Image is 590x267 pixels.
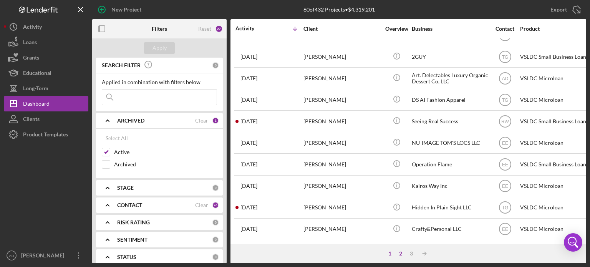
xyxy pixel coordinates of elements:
div: Clear [195,118,208,124]
div: Art. Delectables Luxury Organic Dessert Co, LLC [412,68,489,88]
div: Clients [23,111,40,129]
button: Long-Term [4,81,88,96]
button: Export [543,2,586,17]
div: Dashboard [23,96,50,113]
div: Applied in combination with filters below [102,79,217,85]
div: 26 [212,202,219,209]
div: 60 of 432 Projects • $4,319,201 [303,7,375,13]
text: EE [502,162,508,167]
div: NU-IMAGE TOM'S LOCS LLC [412,133,489,153]
div: Product Templates [23,127,68,144]
button: Apply [144,42,175,54]
button: Select All [102,131,132,146]
b: STAGE [117,185,134,191]
div: [PERSON_NAME] [303,68,380,88]
div: [PERSON_NAME] [19,248,69,265]
button: New Project [92,2,149,17]
text: RW [501,119,509,124]
div: Loans [23,35,37,52]
label: Archived [114,161,217,168]
div: 0 [212,219,219,226]
div: [PERSON_NAME] [303,90,380,110]
div: Select All [106,131,128,146]
b: RISK RATING [117,219,150,226]
div: Open Intercom Messenger [564,233,582,252]
button: Clients [4,111,88,127]
b: STATUS [117,254,136,260]
div: 3 [406,250,417,257]
div: Clear [195,202,208,208]
div: [PERSON_NAME] [303,197,380,218]
text: TG [502,54,508,60]
time: 2025-07-30 19:47 [240,75,257,81]
text: AD [502,76,508,81]
b: ARCHIVED [117,118,144,124]
button: AD[PERSON_NAME] [4,248,88,263]
button: Loans [4,35,88,50]
button: Educational [4,65,88,81]
div: Seeing Real Success [412,111,489,131]
button: Dashboard [4,96,88,111]
div: Reset [198,26,211,32]
text: AD [9,254,14,258]
div: Operation Flame [412,154,489,174]
div: Business [412,26,489,32]
button: Product Templates [4,127,88,142]
div: Overview [382,26,411,32]
div: Kairos Way Inc [412,176,489,196]
div: [PERSON_NAME] [303,219,380,239]
text: EE [502,227,508,232]
div: 27 [215,25,223,33]
div: Contact [491,26,519,32]
div: Activity [23,19,42,36]
div: 0 [212,62,219,69]
div: [PERSON_NAME] [303,46,380,67]
time: 2025-07-22 18:09 [240,204,257,211]
div: [PERSON_NAME] [303,176,380,196]
div: 2GUY [412,46,489,67]
time: 2025-07-23 02:40 [240,183,257,189]
div: Apply [152,42,167,54]
div: Educational [23,65,51,83]
b: Filters [152,26,167,32]
div: DS AI Fashion Apparel [412,90,489,110]
div: 2 [395,250,406,257]
div: 0 [212,254,219,260]
label: Active [114,148,217,156]
div: Long-Term [23,81,48,98]
button: Activity [4,19,88,35]
div: 0 [212,184,219,191]
div: [PERSON_NAME] [303,111,380,131]
div: [PERSON_NAME] [303,133,380,153]
time: 2025-07-28 02:24 [240,140,257,146]
div: 1 [384,250,395,257]
div: New Project [111,2,141,17]
b: CONTACT [117,202,142,208]
div: 1 [212,117,219,124]
text: TG [502,97,508,103]
text: EE [502,184,508,189]
div: Export [550,2,567,17]
div: [PERSON_NAME] [303,154,380,174]
time: 2025-07-29 03:28 [240,97,257,103]
div: Hidden In Plain Sight LLC [412,197,489,218]
text: TG [502,205,508,211]
button: Grants [4,50,88,65]
time: 2025-08-01 00:49 [240,54,257,60]
b: SEARCH FILTER [102,62,141,68]
text: EE [502,141,508,146]
div: Activity [235,25,269,32]
time: 2025-07-28 22:35 [240,118,257,124]
div: Client [303,26,380,32]
b: SENTIMENT [117,237,147,243]
div: 0 [212,236,219,243]
div: Crafty&Personal LLC [412,219,489,239]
